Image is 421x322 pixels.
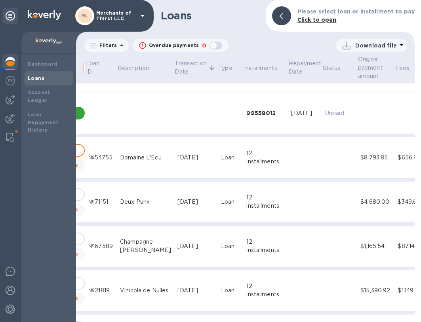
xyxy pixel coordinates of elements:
div: 12 installments [246,149,285,166]
span: Fees [395,64,420,72]
div: [DATE] [177,198,215,206]
p: Unpaid [325,109,354,117]
button: Overdue payments0 [133,39,229,52]
div: $15,390.92 [360,286,391,295]
p: Download file [355,42,397,49]
div: [DATE] [177,153,215,162]
span: Loan ID [86,59,116,76]
p: Transaction Date [175,59,206,76]
p: Status [323,64,341,72]
span: Type [218,64,243,72]
div: Unpin categories [2,8,18,24]
img: Logo [28,10,61,20]
span: Original payment amount [358,55,394,80]
div: [DATE] [291,109,319,117]
b: Click to open [297,17,337,23]
p: 0 [202,42,206,50]
p: Repayment Date [289,59,321,76]
p: Overdue payments [149,42,199,49]
h1: Loans [161,9,259,22]
div: №54755 [88,153,114,162]
div: Loan [221,153,240,162]
div: $4,680.00 [360,198,391,206]
p: Fees [395,64,410,72]
div: 12 installments [246,282,285,299]
div: №21819 [88,286,114,295]
div: №67589 [88,242,114,250]
div: 99558012 [246,109,285,117]
div: 12 installments [246,193,285,210]
div: Domaine L'Ecu [120,153,171,162]
div: Loan [221,242,240,250]
div: 12 installments [246,238,285,254]
b: Loan Repayment History [28,112,59,133]
b: ML [81,13,89,19]
div: №71151 [88,198,114,206]
p: Type [218,64,232,72]
img: Foreign exchange [6,76,15,85]
div: Champagne [PERSON_NAME] [120,238,171,254]
div: Vinicola de Nulles [120,286,171,295]
b: Please select loan or installment to pay [297,8,415,15]
p: Filters [96,42,117,49]
p: Loan ID [86,59,106,76]
div: [DATE] [177,242,215,250]
span: Description [118,64,159,72]
p: Description [118,64,149,72]
p: Installments [244,64,277,72]
p: Original payment amount [358,55,384,80]
div: Loan [221,198,240,206]
div: Deux Punx [120,198,171,206]
div: [DATE] [177,286,215,295]
div: $1,165.54 [360,242,391,250]
span: Transaction Date [175,59,217,76]
b: Account Ledger [28,89,50,103]
span: Installments [244,64,288,72]
div: Loan [221,286,240,295]
p: Merchants of Thirst LLC [96,10,136,21]
b: Loans [28,75,44,81]
b: Dashboard [28,61,58,67]
div: $8,793.85 [360,153,391,162]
